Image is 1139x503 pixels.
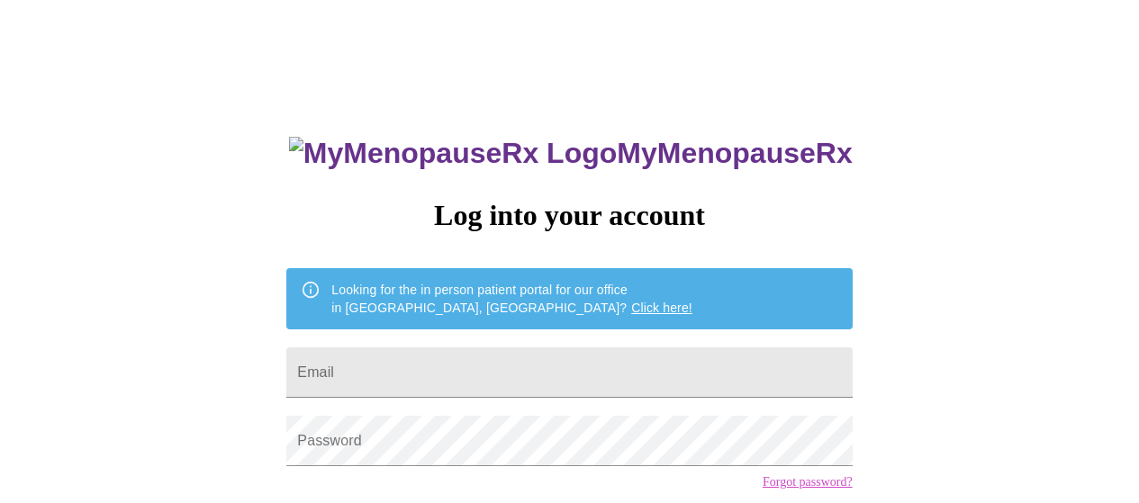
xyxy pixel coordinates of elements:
[286,199,852,232] h3: Log into your account
[631,301,692,315] a: Click here!
[331,274,692,324] div: Looking for the in person patient portal for our office in [GEOGRAPHIC_DATA], [GEOGRAPHIC_DATA]?
[289,137,853,170] h3: MyMenopauseRx
[763,475,853,490] a: Forgot password?
[289,137,617,170] img: MyMenopauseRx Logo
